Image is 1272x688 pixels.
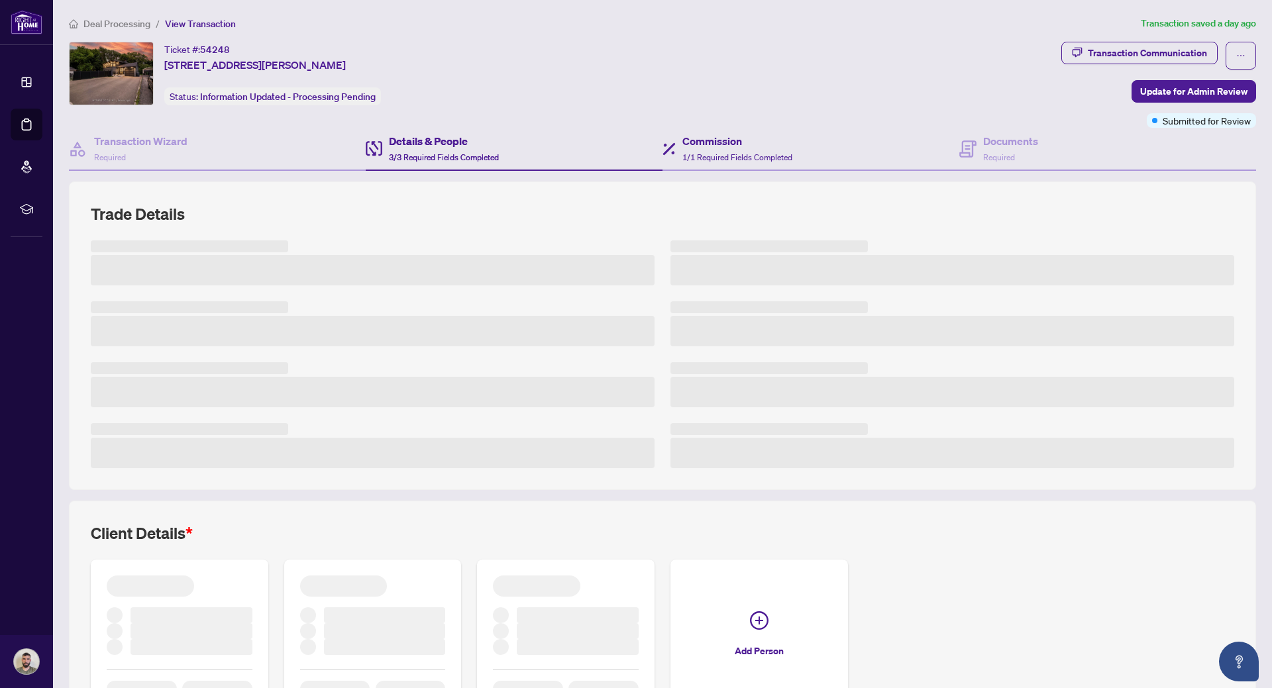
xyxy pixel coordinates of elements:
h4: Documents [983,133,1038,149]
div: Ticket #: [164,42,230,57]
span: [STREET_ADDRESS][PERSON_NAME] [164,57,346,73]
span: Information Updated - Processing Pending [200,91,376,103]
li: / [156,16,160,31]
h4: Details & People [389,133,499,149]
h2: Trade Details [91,203,1234,224]
button: Update for Admin Review [1132,80,1256,103]
img: Profile Icon [14,649,39,674]
span: Required [983,152,1015,162]
button: Transaction Communication [1061,42,1218,64]
img: IMG-W12271733_1.jpg [70,42,153,105]
h4: Commission [682,133,792,149]
span: plus-circle [750,611,768,630]
span: 3/3 Required Fields Completed [389,152,499,162]
span: home [69,19,78,28]
span: View Transaction [165,18,236,30]
h2: Client Details [91,522,193,544]
span: 1/1 Required Fields Completed [682,152,792,162]
button: Open asap [1219,642,1259,681]
span: Update for Admin Review [1140,81,1247,102]
img: logo [11,10,42,34]
span: 54248 [200,44,230,56]
span: Submitted for Review [1163,113,1251,128]
div: Status: [164,87,381,105]
span: Deal Processing [83,18,150,30]
div: Transaction Communication [1088,42,1207,64]
h4: Transaction Wizard [94,133,187,149]
span: Add Person [735,640,784,662]
span: Required [94,152,126,162]
span: ellipsis [1236,51,1245,60]
article: Transaction saved a day ago [1141,16,1256,31]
